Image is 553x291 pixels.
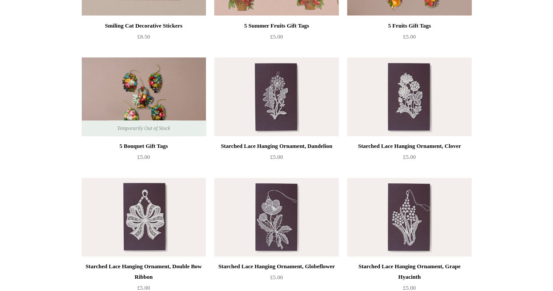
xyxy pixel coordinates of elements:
span: £5.00 [270,154,283,160]
img: Starched Lace Hanging Ornament, Dandelion [214,57,338,136]
a: 5 Fruits Gift Tags £5.00 [347,21,471,56]
a: Starched Lace Hanging Ornament, Clover Starched Lace Hanging Ornament, Clover [347,57,471,136]
a: Starched Lace Hanging Ornament, Dandelion £5.00 [214,141,338,177]
span: £5.00 [137,284,150,291]
img: 5 Bouquet Gift Tags [82,57,206,136]
a: Starched Lace Hanging Ornament, Globeflower Starched Lace Hanging Ornament, Globeflower [214,178,338,256]
span: Temporarily Out of Stock [108,120,179,136]
span: £5.00 [270,274,283,280]
div: Starched Lace Hanging Ornament, Dandelion [216,141,336,151]
a: 5 Bouquet Gift Tags £5.00 [82,141,206,177]
div: Starched Lace Hanging Ornament, Clover [349,141,469,151]
div: 5 Summer Fruits Gift Tags [216,21,336,31]
a: Starched Lace Hanging Ornament, Double Bow Ribbon Starched Lace Hanging Ornament, Double Bow Ribbon [82,178,206,256]
img: Starched Lace Hanging Ornament, Double Bow Ribbon [82,178,206,256]
div: 5 Fruits Gift Tags [349,21,469,31]
span: £5.00 [403,154,416,160]
a: 5 Summer Fruits Gift Tags £5.00 [214,21,338,56]
img: Starched Lace Hanging Ornament, Grape Hyacinth [347,178,471,256]
img: Starched Lace Hanging Ornament, Globeflower [214,178,338,256]
div: Starched Lace Hanging Ornament, Grape Hyacinth [349,261,469,282]
span: £5.00 [137,154,150,160]
a: 5 Bouquet Gift Tags 5 Bouquet Gift Tags Temporarily Out of Stock [82,57,206,136]
span: £5.00 [403,284,416,291]
div: Starched Lace Hanging Ornament, Double Bow Ribbon [84,261,204,282]
a: Starched Lace Hanging Ornament, Grape Hyacinth Starched Lace Hanging Ornament, Grape Hyacinth [347,178,471,256]
span: £5.00 [403,33,416,40]
span: £8.50 [137,33,150,40]
div: Smiling Cat Decorative Stickers [84,21,204,31]
img: Starched Lace Hanging Ornament, Clover [347,57,471,136]
a: Smiling Cat Decorative Stickers £8.50 [82,21,206,56]
div: Starched Lace Hanging Ornament, Globeflower [216,261,336,272]
span: £5.00 [270,33,283,40]
div: 5 Bouquet Gift Tags [84,141,204,151]
a: Starched Lace Hanging Ornament, Dandelion Starched Lace Hanging Ornament, Dandelion [214,57,338,136]
a: Starched Lace Hanging Ornament, Clover £5.00 [347,141,471,177]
